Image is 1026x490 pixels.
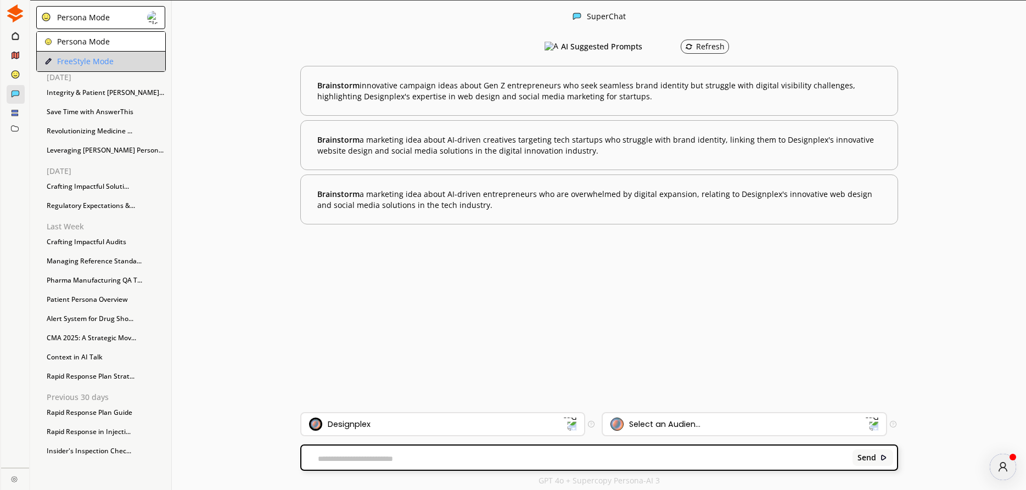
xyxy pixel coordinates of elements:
[317,80,360,91] span: Brainstorm
[317,134,360,145] span: Brainstorm
[44,58,52,65] img: Close
[328,420,371,429] div: Designplex
[47,393,170,402] p: Previous 30 days
[41,424,170,440] div: Rapid Response in Injecti...
[41,443,170,459] div: Insider's Inspection Chec...
[41,272,170,289] div: Pharma Manufacturing QA T...
[1,468,29,487] a: Close
[561,38,642,55] h3: AI Suggested Prompts
[57,37,110,46] p: Persona Mode
[588,421,595,427] img: Tooltip Icon
[317,189,881,210] b: a marketing idea about AI-driven entrepreneurs who are overwhelmed by digital expansion, relating...
[147,11,160,24] img: Close
[317,80,881,102] b: innovative campaign ideas about Gen Z entrepreneurs who seek seamless brand identity but struggle...
[317,189,360,199] span: Brainstorm
[6,4,24,22] img: Close
[41,234,170,250] div: Crafting Impactful Audits
[539,476,660,485] p: GPT 4o + Supercopy Persona-AI 3
[41,104,170,120] div: Save Time with AnswerThis
[545,42,558,52] img: AI Suggested Prompts
[685,42,725,51] div: Refresh
[44,38,52,46] img: Close
[41,178,170,195] div: Crafting Impactful Soluti...
[41,291,170,308] div: Patient Persona Overview
[53,13,110,22] div: Persona Mode
[610,418,624,431] img: Audience Icon
[57,57,114,66] p: FreeStyle Mode
[573,12,581,21] img: Close
[41,349,170,365] div: Context in AI Talk
[41,330,170,346] div: CMA 2025: A Strategic Mov...
[685,43,693,50] img: Refresh
[41,253,170,269] div: Managing Reference Standa...
[41,12,51,22] img: Close
[41,311,170,327] div: Alert System for Drug Sho...
[990,454,1016,480] div: atlas-message-author-avatar
[47,222,170,231] p: Last Week
[864,417,878,431] img: Dropdown Icon
[563,417,577,431] img: Dropdown Icon
[47,73,170,82] p: [DATE]
[317,134,881,156] b: a marketing idea about AI-driven creatives targeting tech startups who struggle with brand identi...
[857,453,876,462] b: Send
[41,368,170,385] div: Rapid Response Plan Strat...
[890,421,896,427] img: Tooltip Icon
[41,198,170,214] div: Regulatory Expectations &...
[41,85,170,101] div: Integrity & Patient [PERSON_NAME]...
[47,167,170,176] p: [DATE]
[41,142,170,159] div: Leveraging [PERSON_NAME] Person...
[880,454,888,461] img: Close
[41,123,170,139] div: Revolutionizing Medicine ...
[587,12,626,22] div: SuperChat
[309,418,322,431] img: Brand Icon
[41,404,170,421] div: Rapid Response Plan Guide
[11,476,18,482] img: Close
[629,420,700,429] div: Select an Audien...
[990,454,1016,480] button: atlas-launcher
